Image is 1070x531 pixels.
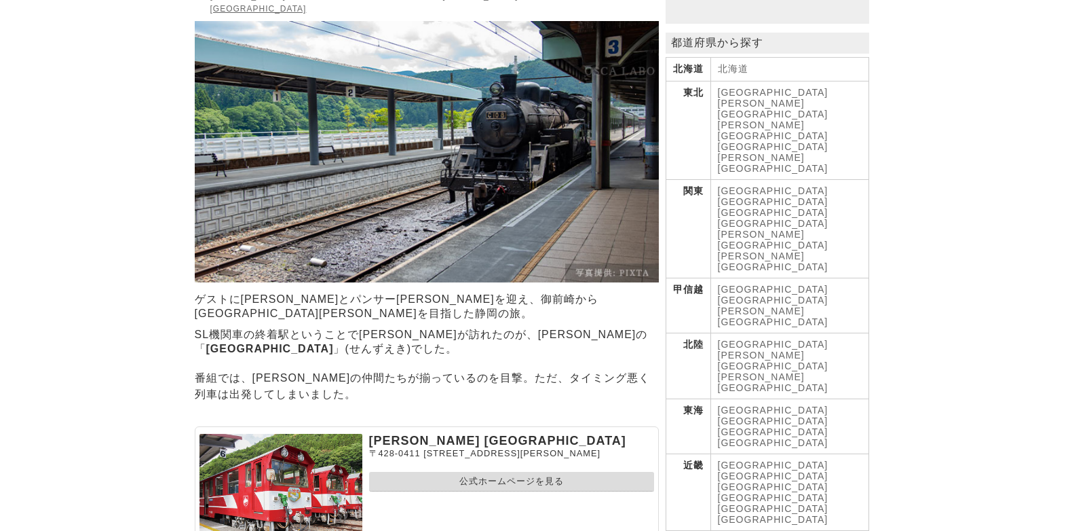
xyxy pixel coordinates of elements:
a: 公式ホームページを見る [369,472,654,492]
a: [GEOGRAPHIC_DATA] [718,437,828,448]
a: [GEOGRAPHIC_DATA] [718,503,828,514]
a: [PERSON_NAME][GEOGRAPHIC_DATA] [718,306,828,327]
a: [PERSON_NAME] [718,251,805,261]
a: [PERSON_NAME][GEOGRAPHIC_DATA] [718,371,828,393]
a: [GEOGRAPHIC_DATA] [718,284,828,295]
a: [GEOGRAPHIC_DATA] [718,185,828,196]
a: [GEOGRAPHIC_DATA] [718,196,828,207]
a: [GEOGRAPHIC_DATA] [718,492,828,503]
th: 北陸 [666,333,710,399]
a: [GEOGRAPHIC_DATA] [718,481,828,492]
a: [GEOGRAPHIC_DATA] [718,416,828,426]
a: [GEOGRAPHIC_DATA] [210,4,307,14]
a: [GEOGRAPHIC_DATA] [718,514,828,525]
a: [GEOGRAPHIC_DATA] [718,261,828,272]
a: [GEOGRAPHIC_DATA] [718,207,828,218]
th: 東海 [666,399,710,454]
a: [GEOGRAPHIC_DATA] [718,426,828,437]
a: [GEOGRAPHIC_DATA] [718,87,828,98]
span: 〒428-0411 [369,448,421,458]
p: [PERSON_NAME] [GEOGRAPHIC_DATA] [369,434,654,448]
th: 近畿 [666,454,710,531]
a: [GEOGRAPHIC_DATA] [718,405,828,416]
a: [PERSON_NAME][GEOGRAPHIC_DATA] [718,152,828,174]
a: [PERSON_NAME][GEOGRAPHIC_DATA] [718,350,828,371]
th: 関東 [666,180,710,278]
a: [GEOGRAPHIC_DATA] [718,460,828,471]
th: 甲信越 [666,278,710,333]
a: [PERSON_NAME][GEOGRAPHIC_DATA] [718,120,828,141]
a: [GEOGRAPHIC_DATA] [718,471,828,481]
p: 番組では、[PERSON_NAME]の仲間たちが揃っているのを目撃。ただ、タイミング悪く列車は出発してしまいました。 [195,370,659,403]
p: ゲストに[PERSON_NAME]とパンサー[PERSON_NAME]を迎え、御前崎から[GEOGRAPHIC_DATA][PERSON_NAME]を目指した静岡の旅。 [195,293,659,321]
strong: [GEOGRAPHIC_DATA] [206,343,334,354]
p: 都道府県から探す [666,33,869,54]
a: [PERSON_NAME][GEOGRAPHIC_DATA] [718,229,828,251]
span: [STREET_ADDRESS][PERSON_NAME] [423,448,600,458]
a: [PERSON_NAME][GEOGRAPHIC_DATA] [718,98,828,120]
img: 大井川鉄道 千頭駅 [195,21,659,282]
th: 東北 [666,81,710,180]
a: [GEOGRAPHIC_DATA] [718,295,828,306]
p: SL機関車の終着駅ということで[PERSON_NAME]が訪れたのが、[PERSON_NAME]の「 」(せんずえき)でした。 [195,328,659,356]
a: [GEOGRAPHIC_DATA] [718,339,828,350]
a: [GEOGRAPHIC_DATA] [718,141,828,152]
th: 北海道 [666,58,710,81]
a: 北海道 [718,63,748,74]
a: [GEOGRAPHIC_DATA] [718,218,828,229]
